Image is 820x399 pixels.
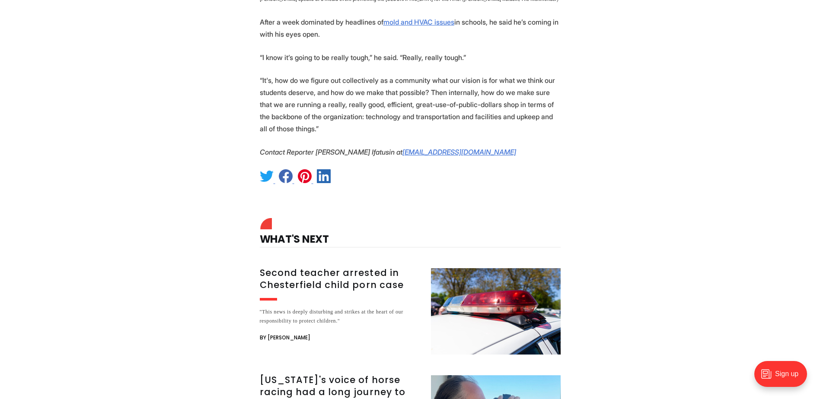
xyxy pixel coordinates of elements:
a: mold and HVAC issues [383,18,454,26]
a: [EMAIL_ADDRESS][DOMAIN_NAME] [402,148,516,156]
p: After a week dominated by headlines of in schools, he said he’s coming in with his eyes open. [260,16,561,40]
h3: Second teacher arrested in Chesterfield child porn case [260,267,421,291]
span: By [PERSON_NAME] [260,332,310,343]
img: Second teacher arrested in Chesterfield child porn case [431,268,561,355]
a: Second teacher arrested in Chesterfield child porn case "This news is deeply disturbing and strik... [260,268,561,355]
p: “I know it’s going to be really tough,” he said. “Really, really tough.” [260,51,561,63]
div: "This news is deeply disturbing and strikes at the heart of our responsibility to protect children." [260,307,421,326]
p: “It's, how do we figure out collectively as a community what our vision is for what we think our ... [260,74,561,135]
iframe: portal-trigger [747,357,820,399]
em: Contact Reporter [PERSON_NAME] Ifatusin at [260,148,402,156]
h4: What's Next [260,220,561,247]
